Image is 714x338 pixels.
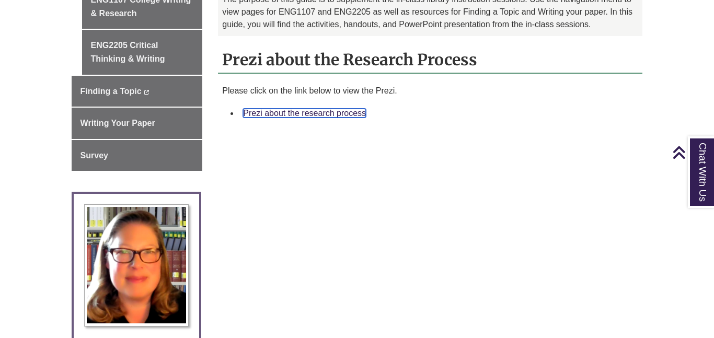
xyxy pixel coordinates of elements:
[72,76,203,107] a: Finding a Topic
[72,140,203,171] a: Survey
[243,109,366,118] a: Prezi about the research process
[80,119,155,127] span: Writing Your Paper
[82,30,203,74] a: ENG2205 Critical Thinking & Writing
[222,85,638,97] p: Please click on the link below to view the Prezi.
[72,108,203,139] a: Writing Your Paper
[84,204,189,326] img: Profile Photo
[672,145,711,159] a: Back to Top
[144,90,149,95] i: This link opens in a new window
[80,151,108,160] span: Survey
[218,46,642,74] h2: Prezi about the Research Process
[80,87,142,96] span: Finding a Topic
